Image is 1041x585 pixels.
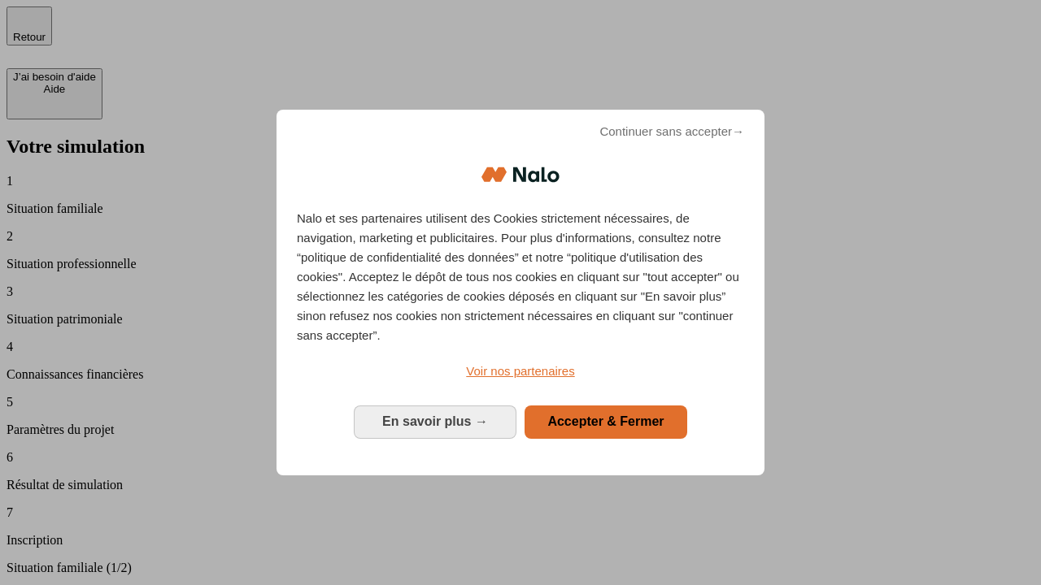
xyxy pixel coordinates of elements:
[382,414,488,428] span: En savoir plus →
[547,414,664,428] span: Accepter & Fermer
[297,209,744,345] p: Nalo et ses partenaires utilisent des Cookies strictement nécessaires, de navigation, marketing e...
[525,405,687,438] button: Accepter & Fermer: Accepter notre traitement des données et fermer
[599,122,744,141] span: Continuer sans accepter→
[297,362,744,381] a: Voir nos partenaires
[354,405,516,438] button: En savoir plus: Configurer vos consentements
[466,364,574,378] span: Voir nos partenaires
[481,150,560,199] img: Logo
[277,110,764,474] div: Bienvenue chez Nalo Gestion du consentement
